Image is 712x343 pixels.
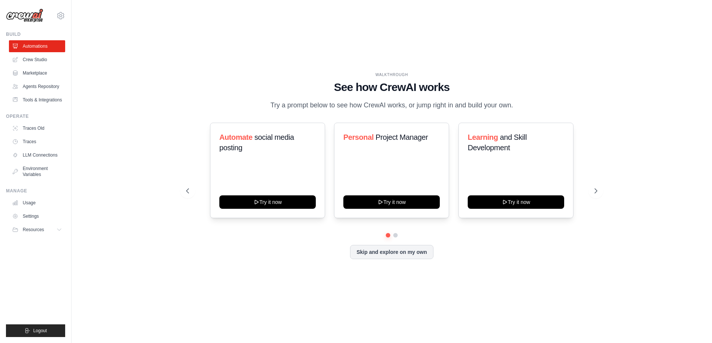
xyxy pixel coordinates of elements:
[6,9,43,23] img: Logo
[343,133,374,141] span: Personal
[6,113,65,119] div: Operate
[350,245,433,259] button: Skip and explore on my own
[9,197,65,209] a: Usage
[6,31,65,37] div: Build
[468,133,527,152] span: and Skill Development
[468,195,564,209] button: Try it now
[219,195,316,209] button: Try it now
[468,133,498,141] span: Learning
[267,100,517,111] p: Try a prompt below to see how CrewAI works, or jump right in and build your own.
[9,40,65,52] a: Automations
[186,72,597,78] div: WALKTHROUGH
[9,163,65,180] a: Environment Variables
[9,81,65,92] a: Agents Repository
[219,133,294,152] span: social media posting
[23,227,44,233] span: Resources
[343,195,440,209] button: Try it now
[9,224,65,236] button: Resources
[9,67,65,79] a: Marketplace
[9,136,65,148] a: Traces
[6,188,65,194] div: Manage
[33,328,47,334] span: Logout
[9,94,65,106] a: Tools & Integrations
[9,210,65,222] a: Settings
[219,133,252,141] span: Automate
[6,324,65,337] button: Logout
[9,54,65,66] a: Crew Studio
[9,122,65,134] a: Traces Old
[186,81,597,94] h1: See how CrewAI works
[9,149,65,161] a: LLM Connections
[376,133,428,141] span: Project Manager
